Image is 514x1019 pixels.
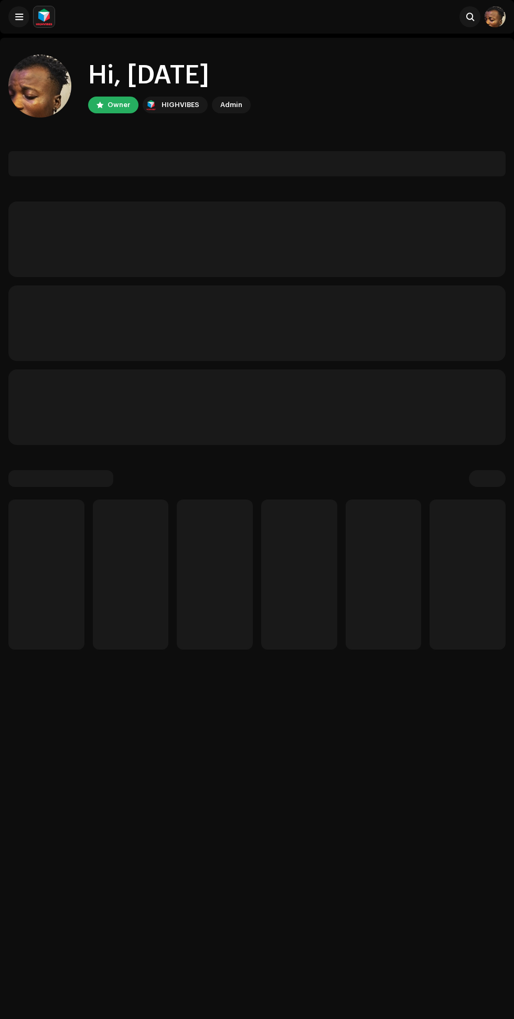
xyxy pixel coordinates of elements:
img: feab3aad-9b62-475c-8caf-26f15a9573ee [145,99,157,111]
img: 3e323f62-b774-40cf-ab5b-93b623be5e88 [485,6,506,27]
div: Owner [108,99,130,111]
div: HIGHVIBES [162,99,199,111]
img: 3e323f62-b774-40cf-ab5b-93b623be5e88 [8,55,71,118]
img: feab3aad-9b62-475c-8caf-26f15a9573ee [34,6,55,27]
div: Hi, [DATE] [88,59,251,92]
div: Admin [220,99,242,111]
